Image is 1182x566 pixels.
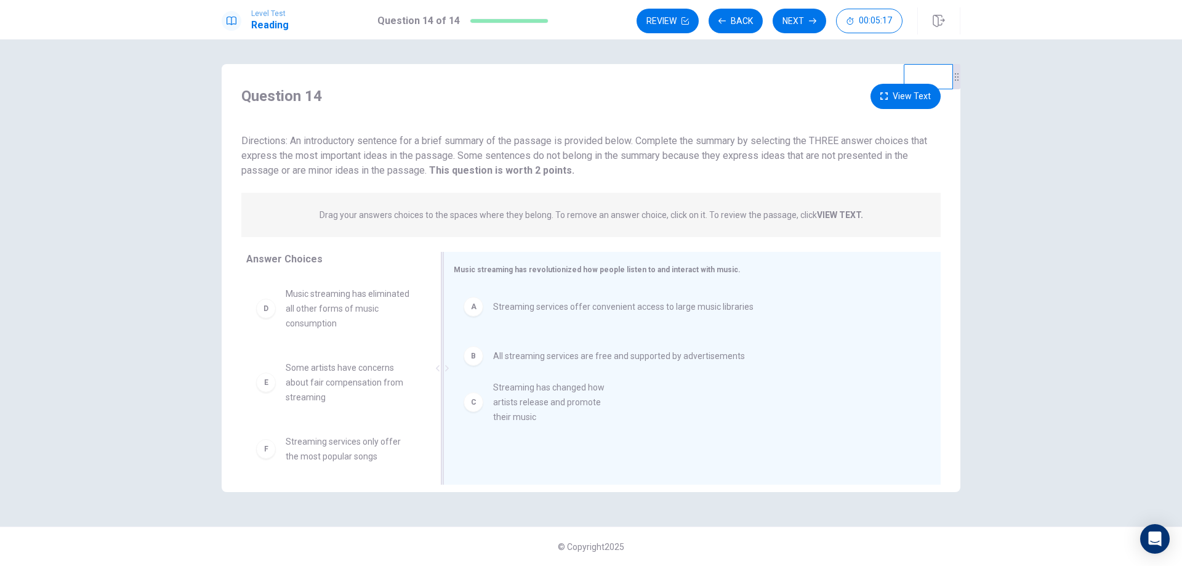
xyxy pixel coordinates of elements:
[1140,524,1170,554] div: Open Intercom Messenger
[859,16,892,26] span: 00:05:17
[251,9,289,18] span: Level Test
[246,253,323,265] span: Answer Choices
[241,135,927,176] span: Directions: An introductory sentence for a brief summary of the passage is provided below. Comple...
[817,210,863,220] strong: VIEW TEXT.
[454,265,741,274] span: Music streaming has revolutionized how people listen to and interact with music.
[251,18,289,33] h1: Reading
[870,84,941,109] button: View Text
[709,9,763,33] button: Back
[637,9,699,33] button: Review
[320,210,863,220] p: Drag your answers choices to the spaces where they belong. To remove an answer choice, click on i...
[427,164,574,176] strong: This question is worth 2 points.
[773,9,826,33] button: Next
[558,542,624,552] span: © Copyright 2025
[241,86,322,106] h4: Question 14
[377,14,460,28] h1: Question 14 of 14
[836,9,903,33] button: 00:05:17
